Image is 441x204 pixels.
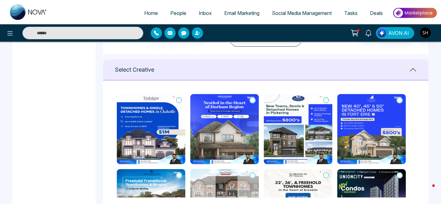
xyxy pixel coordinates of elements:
[115,66,154,73] h1: Select Creative
[224,10,259,16] span: Email Marketing
[192,7,218,19] a: Inbox
[377,29,386,37] img: Lead Flow
[164,7,192,19] a: People
[370,10,383,16] span: Deals
[420,183,435,198] iframe: Intercom live chat
[264,94,332,164] img: Seaton Winding Woods, a beautiful collection of Freehold Towns, Semis, and Detached Homes in Pick...
[420,27,431,38] img: User Avatar
[344,10,358,16] span: Tasks
[138,7,164,19] a: Home
[117,94,185,164] img: Trafalgar Highlands (43).png
[388,29,409,37] span: AVON AI
[338,7,364,19] a: Tasks
[190,94,259,164] img: Step into Orchard South (42).png
[199,10,212,16] span: Inbox
[337,94,406,164] img: Westwind Shores (41).png
[170,10,186,16] span: People
[10,4,47,20] img: Nova CRM Logo
[272,10,332,16] span: Social Media Management
[392,6,437,20] img: Market-place.gif
[364,7,389,19] a: Deals
[218,7,266,19] a: Email Marketing
[144,10,158,16] span: Home
[266,7,338,19] a: Social Media Management
[376,27,414,39] button: AVON AI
